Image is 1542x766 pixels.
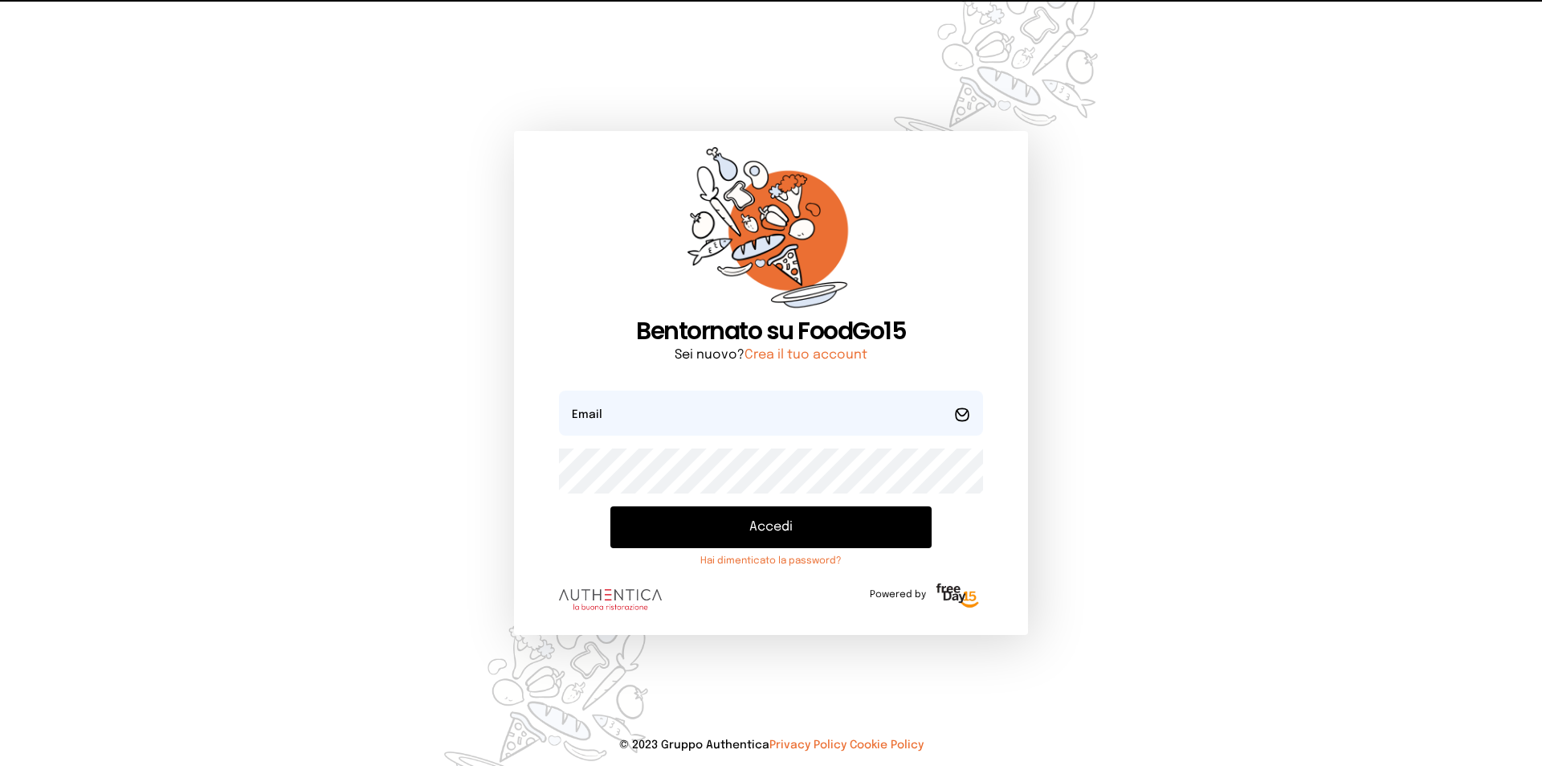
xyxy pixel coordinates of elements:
a: Cookie Policy [850,739,924,751]
img: sticker-orange.65babaf.png [687,147,855,317]
p: Sei nuovo? [559,346,983,365]
p: © 2023 Gruppo Authentica [26,737,1516,753]
img: logo-freeday.3e08031.png [932,580,983,612]
a: Privacy Policy [769,739,846,751]
a: Crea il tuo account [744,348,867,362]
button: Accedi [610,506,932,548]
img: logo.8f33a47.png [559,589,662,610]
h1: Bentornato su FoodGo15 [559,317,983,346]
a: Hai dimenticato la password? [610,555,932,567]
span: Powered by [870,588,926,601]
